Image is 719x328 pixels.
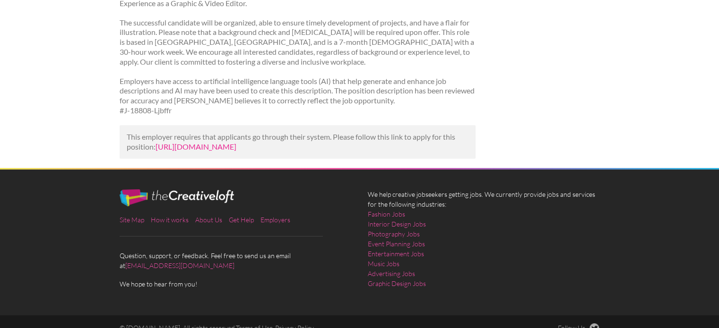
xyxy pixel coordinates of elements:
[120,216,144,224] a: Site Map
[368,229,420,239] a: Photography Jobs
[120,279,351,289] span: We hope to hear from you!
[368,219,426,229] a: Interior Design Jobs
[127,132,468,152] p: This employer requires that applicants go through their system. Please follow this link to apply ...
[120,189,234,206] img: The Creative Loft
[368,269,415,278] a: Advertising Jobs
[229,216,254,224] a: Get Help
[195,216,222,224] a: About Us
[368,239,425,249] a: Event Planning Jobs
[260,216,290,224] a: Employers
[120,18,476,67] p: The successful candidate will be organized, able to ensure timely development of projects, and ha...
[151,216,189,224] a: How it works
[368,209,405,219] a: Fashion Jobs
[120,76,476,116] p: Employers have access to artificial intelligence language tools (AI) that help generate and enhan...
[112,189,360,289] div: Question, support, or feedback. Feel free to send us an email at
[125,261,234,269] a: [EMAIL_ADDRESS][DOMAIN_NAME]
[368,259,399,269] a: Music Jobs
[368,249,424,259] a: Entertainment Jobs
[156,142,236,151] a: [URL][DOMAIN_NAME]
[368,278,426,288] a: Graphic Design Jobs
[360,189,608,296] div: We help creative jobseekers getting jobs. We currently provide jobs and services for the followin...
